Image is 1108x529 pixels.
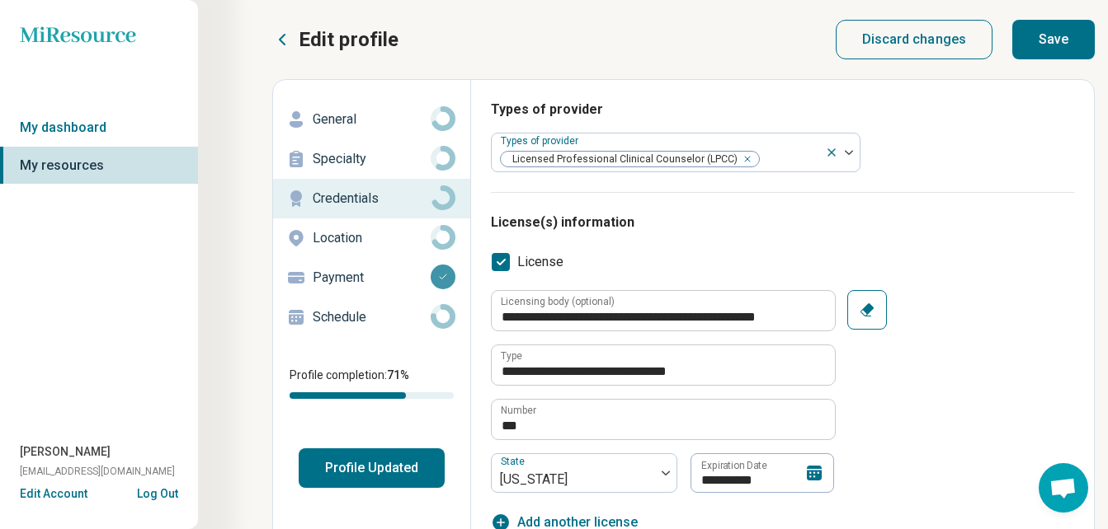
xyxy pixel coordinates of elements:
label: Licensing body (optional) [501,297,615,307]
button: Profile Updated [299,448,445,488]
span: Licensed Professional Clinical Counselor (LPCC) [501,152,743,167]
span: [EMAIL_ADDRESS][DOMAIN_NAME] [20,464,175,479]
a: Schedule [273,297,470,337]
div: Profile completion: [273,357,470,409]
button: Edit Account [20,485,87,503]
a: Specialty [273,139,470,179]
p: General [313,110,431,129]
button: Discard changes [836,20,993,59]
label: Types of provider [501,135,582,147]
div: Open chat [1039,463,1088,513]
span: License [517,252,563,272]
div: Profile completion [290,392,454,399]
span: 71 % [387,368,409,382]
a: Location [273,218,470,258]
p: Payment [313,268,431,288]
p: Schedule [313,307,431,327]
label: Number [501,405,536,415]
a: Payment [273,258,470,297]
span: [PERSON_NAME] [20,443,111,461]
p: Specialty [313,149,431,169]
a: General [273,100,470,139]
label: State [501,456,528,467]
a: Credentials [273,179,470,218]
p: Credentials [313,189,431,208]
h3: License(s) information [491,213,1074,232]
button: Log Out [137,485,178,499]
h3: Types of provider [491,100,1074,119]
button: Save [1012,20,1095,59]
button: Edit profile [272,26,398,53]
p: Edit profile [299,26,398,53]
input: credential.licenses.0.name [492,345,835,385]
label: Type [501,351,522,361]
p: Location [313,228,431,248]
